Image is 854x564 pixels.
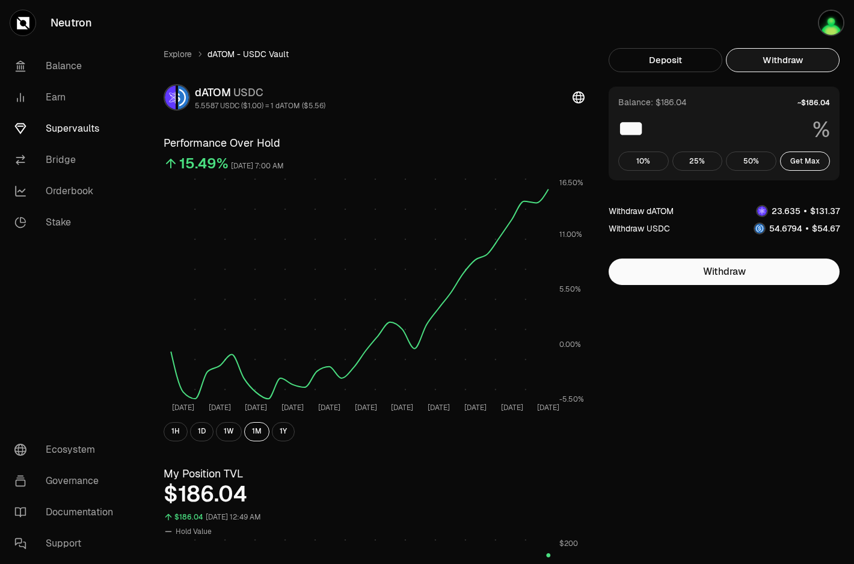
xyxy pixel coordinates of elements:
button: 1W [216,422,242,441]
span: dATOM - USDC Vault [207,48,289,60]
button: 10% [618,152,669,171]
a: Governance [5,465,130,497]
button: Withdraw [726,48,840,72]
div: Withdraw USDC [609,222,670,234]
h3: Performance Over Hold [164,135,585,152]
tspan: [DATE] [172,403,194,412]
div: Withdraw dATOM [609,205,674,217]
div: dATOM [195,84,325,101]
img: dATOM Logo [165,85,176,109]
a: Earn [5,82,130,113]
div: $186.04 [174,510,203,524]
img: ann [818,10,844,36]
div: [DATE] 12:49 AM [206,510,261,524]
button: 1D [190,422,213,441]
button: 25% [672,152,723,171]
img: USDC Logo [178,85,189,109]
button: Get Max [780,152,831,171]
div: $186.04 [164,482,585,506]
nav: breadcrumb [164,48,585,60]
button: 1H [164,422,188,441]
tspan: [DATE] [209,403,231,412]
tspan: $200 [559,539,578,548]
a: Support [5,528,130,559]
tspan: 11.00% [559,230,582,239]
button: 50% [726,152,776,171]
tspan: [DATE] [501,403,523,412]
h3: My Position TVL [164,465,585,482]
span: % [813,118,830,142]
button: Deposit [609,48,722,72]
img: USDC Logo [755,224,764,233]
a: Explore [164,48,192,60]
span: Hold Value [176,527,212,536]
div: 15.49% [179,154,229,173]
a: Stake [5,207,130,238]
a: Balance [5,51,130,82]
tspan: 16.50% [559,178,583,188]
tspan: 0.00% [559,340,581,349]
tspan: [DATE] [318,403,340,412]
a: Ecosystem [5,434,130,465]
tspan: [DATE] [537,403,559,412]
a: Supervaults [5,113,130,144]
tspan: [DATE] [464,403,487,412]
tspan: [DATE] [428,403,450,412]
a: Documentation [5,497,130,528]
a: Bridge [5,144,130,176]
tspan: [DATE] [391,403,413,412]
button: 1M [244,422,269,441]
tspan: [DATE] [281,403,304,412]
tspan: -5.50% [559,394,584,404]
tspan: 5.50% [559,284,581,294]
a: Orderbook [5,176,130,207]
img: dATOM Logo [757,206,767,216]
tspan: [DATE] [245,403,267,412]
button: 1Y [272,422,295,441]
div: [DATE] 7:00 AM [231,159,284,173]
div: 5.5587 USDC ($1.00) = 1 dATOM ($5.56) [195,101,325,111]
span: USDC [233,85,263,99]
div: Balance: $186.04 [618,96,687,108]
tspan: [DATE] [355,403,377,412]
button: Withdraw [609,259,840,285]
